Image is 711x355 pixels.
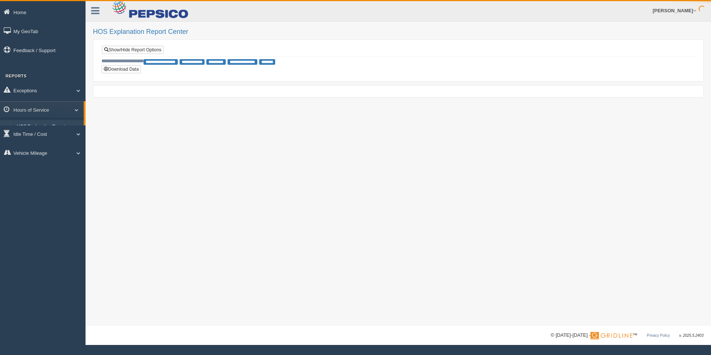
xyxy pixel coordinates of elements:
[102,46,164,54] a: Show/Hide Report Options
[591,332,633,339] img: Gridline
[102,65,141,73] button: Download Data
[679,333,704,338] span: v. 2025.5.2403
[13,120,84,134] a: HOS Explanation Reports
[647,333,670,338] a: Privacy Policy
[93,28,704,36] h2: HOS Explanation Report Center
[551,332,704,339] div: © [DATE]-[DATE] - ™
